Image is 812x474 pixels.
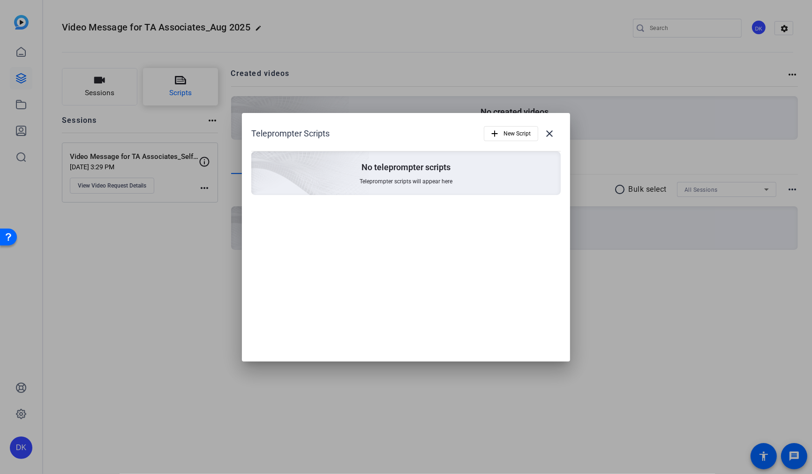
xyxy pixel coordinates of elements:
[504,125,531,143] span: New Script
[360,178,452,185] span: Teleprompter scripts will appear here
[489,128,500,139] mat-icon: add
[484,126,538,141] button: New Script
[361,162,451,173] p: No teleprompter scripts
[544,128,555,139] mat-icon: close
[146,59,370,262] img: embarkstudio-empty-session.png
[251,128,330,139] h1: Teleprompter Scripts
